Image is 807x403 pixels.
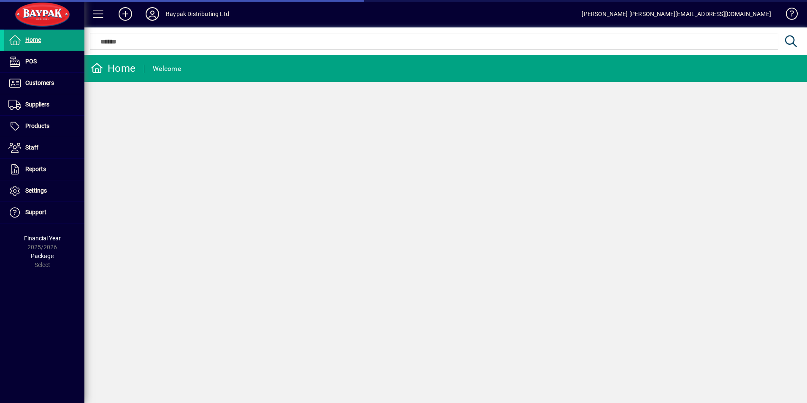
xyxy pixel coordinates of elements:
[780,2,796,29] a: Knowledge Base
[24,235,61,242] span: Financial Year
[25,123,49,129] span: Products
[25,209,46,215] span: Support
[4,116,84,137] a: Products
[4,159,84,180] a: Reports
[582,7,771,21] div: [PERSON_NAME] [PERSON_NAME][EMAIL_ADDRESS][DOMAIN_NAME]
[25,101,49,108] span: Suppliers
[166,7,229,21] div: Baypak Distributing Ltd
[153,62,181,76] div: Welcome
[4,73,84,94] a: Customers
[4,51,84,72] a: POS
[31,253,54,259] span: Package
[4,202,84,223] a: Support
[25,58,37,65] span: POS
[4,94,84,115] a: Suppliers
[25,79,54,86] span: Customers
[25,187,47,194] span: Settings
[139,6,166,22] button: Profile
[25,144,38,151] span: Staff
[4,180,84,201] a: Settings
[4,137,84,158] a: Staff
[25,166,46,172] span: Reports
[112,6,139,22] button: Add
[25,36,41,43] span: Home
[91,62,135,75] div: Home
